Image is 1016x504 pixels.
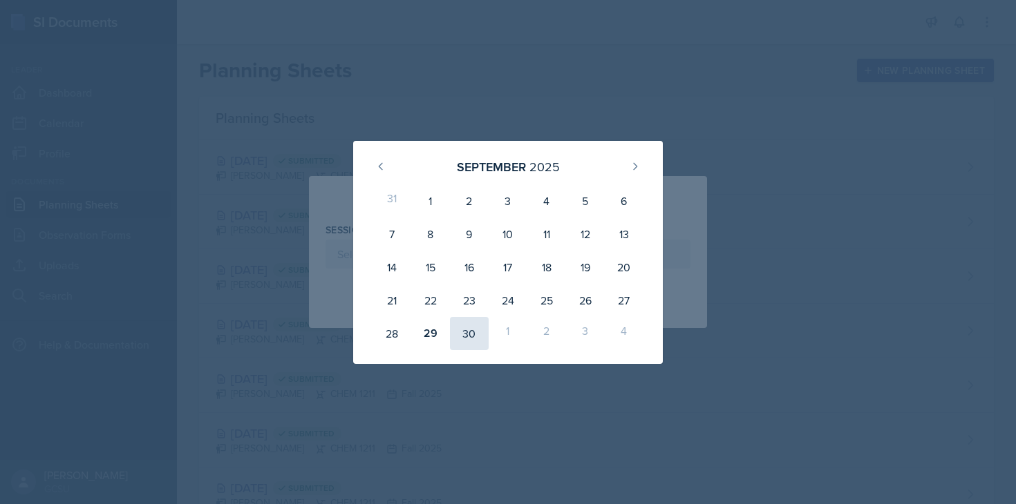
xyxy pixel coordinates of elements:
div: 28 [373,317,411,350]
div: 6 [605,184,643,217]
div: 17 [489,251,527,284]
div: 10 [489,217,527,251]
div: 24 [489,284,527,317]
div: September [457,157,526,176]
div: 9 [450,217,489,251]
div: 2025 [529,157,560,176]
div: 7 [373,217,411,251]
div: 29 [411,317,450,350]
div: 30 [450,317,489,350]
div: 11 [527,217,566,251]
div: 3 [566,317,605,350]
div: 23 [450,284,489,317]
div: 16 [450,251,489,284]
div: 1 [489,317,527,350]
div: 25 [527,284,566,317]
div: 15 [411,251,450,284]
div: 18 [527,251,566,284]
div: 4 [527,184,566,217]
div: 27 [605,284,643,317]
div: 19 [566,251,605,284]
div: 4 [605,317,643,350]
div: 3 [489,184,527,217]
div: 20 [605,251,643,284]
div: 2 [527,317,566,350]
div: 14 [373,251,411,284]
div: 13 [605,217,643,251]
div: 26 [566,284,605,317]
div: 22 [411,284,450,317]
div: 1 [411,184,450,217]
div: 8 [411,217,450,251]
div: 12 [566,217,605,251]
div: 31 [373,184,411,217]
div: 2 [450,184,489,217]
div: 21 [373,284,411,317]
div: 5 [566,184,605,217]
